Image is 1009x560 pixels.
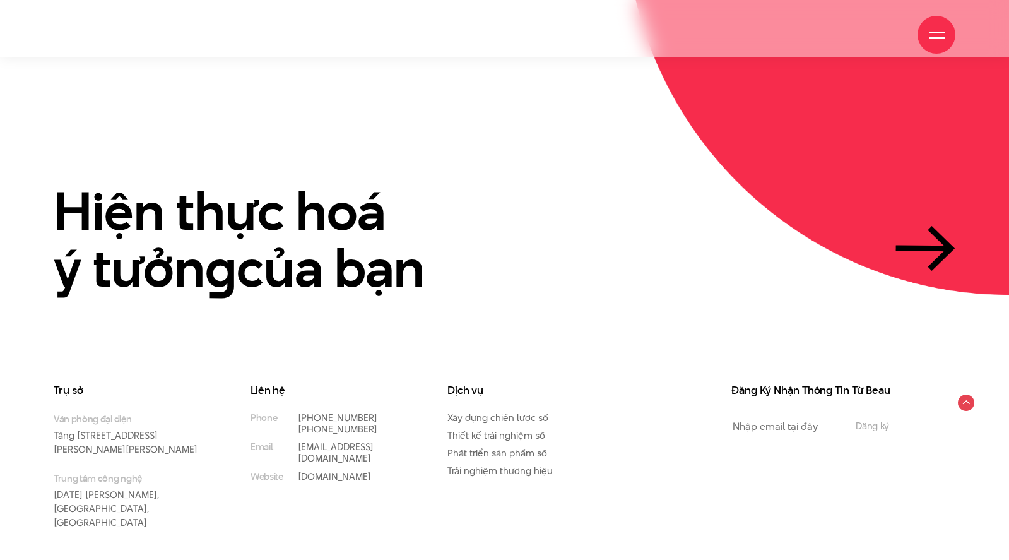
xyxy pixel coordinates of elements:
small: Phone [251,412,277,424]
a: Thiết kế trải nghiệm số [447,429,545,442]
a: Trải nghiệm thương hiệu [447,464,553,477]
a: Xây dựng chiến lược số [447,411,548,424]
h3: Đăng Ký Nhận Thông Tin Từ Beau [731,385,902,396]
input: Đăng ký [852,421,893,431]
h3: Dịch vụ [447,385,606,396]
small: Trung tâm công nghệ [54,472,213,485]
a: [PHONE_NUMBER] [298,422,377,436]
en: g [205,231,237,305]
small: Email [251,441,273,453]
h2: Hiện thực hoá ý tưởn của bạn [54,183,425,296]
a: [PHONE_NUMBER] [298,411,377,424]
small: Văn phòng đại diện [54,412,213,426]
p: Tầng [STREET_ADDRESS][PERSON_NAME][PERSON_NAME] [54,412,213,456]
h3: Liên hệ [251,385,410,396]
h3: Trụ sở [54,385,213,396]
a: Phát triển sản phẩm số [447,446,547,460]
a: [EMAIL_ADDRESS][DOMAIN_NAME] [298,440,374,465]
a: Hiện thực hoáý tưởngcủa bạn [54,183,955,296]
small: Website [251,471,283,482]
input: Nhập email tại đây [731,412,843,441]
p: [DATE] [PERSON_NAME], [GEOGRAPHIC_DATA], [GEOGRAPHIC_DATA] [54,472,213,529]
a: [DOMAIN_NAME] [298,470,371,483]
